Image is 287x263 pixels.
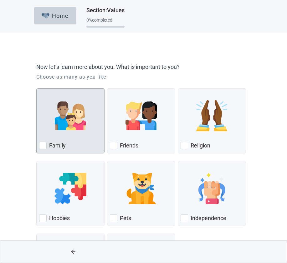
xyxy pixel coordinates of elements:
span: arrow-left [61,249,85,254]
p: Now let’s learn more about you. What is important to you? [36,63,248,71]
label: Religion [191,142,210,149]
div: Progress section [86,15,125,30]
div: Religion, checkbox, not checked [178,88,246,153]
div: Home [42,13,69,19]
div: Friends, checkbox, not checked [107,88,175,153]
p: Choose as many as you like [36,73,251,81]
label: Independence [191,214,226,222]
div: Pets, checkbox, not checked [107,161,175,226]
img: Elephant [42,13,49,18]
label: Hobbies [49,214,70,222]
div: 0 % completed [86,18,125,23]
div: Hobbies, checkbox, not checked [36,161,105,226]
label: Family [49,142,66,149]
button: ElephantHome [34,7,76,24]
div: Family, checkbox, not checked [36,88,105,153]
label: Friends [120,142,138,149]
div: Independence, checkbox, not checked [178,161,246,226]
label: Pets [120,214,131,222]
h1: Section : Values [86,6,125,15]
